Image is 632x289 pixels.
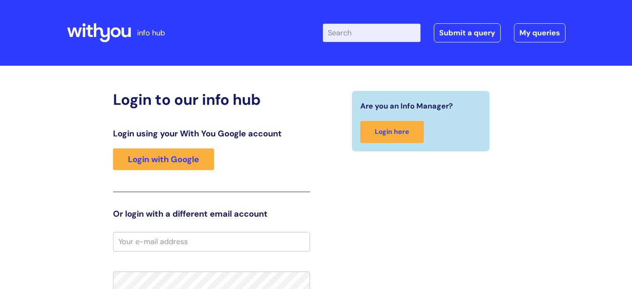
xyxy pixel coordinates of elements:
[113,148,214,170] a: Login with Google
[434,23,501,42] a: Submit a query
[137,26,165,40] p: info hub
[113,91,310,109] h2: Login to our info hub
[360,99,453,113] span: Are you an Info Manager?
[113,232,310,251] input: Your e-mail address
[323,24,421,42] input: Search
[113,128,310,138] h3: Login using your With You Google account
[113,209,310,219] h3: Or login with a different email account
[514,23,566,42] a: My queries
[360,121,424,143] a: Login here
